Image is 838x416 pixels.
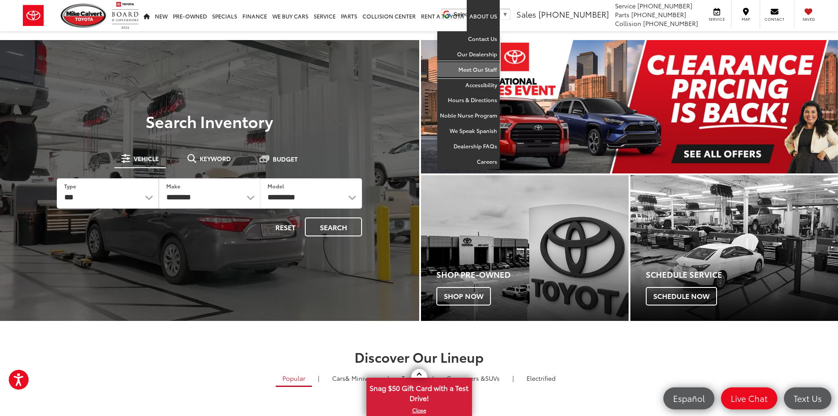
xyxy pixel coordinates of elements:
[630,175,838,321] a: Schedule Service Schedule Now
[615,1,636,10] span: Service
[367,379,471,405] span: Snag $50 Gift Card with a Test Drive!
[615,10,629,19] span: Parts
[326,371,381,386] a: Cars
[437,77,500,93] a: Accessibility
[421,175,629,321] a: Shop Pre-Owned Shop Now
[726,393,772,404] span: Live Chat
[502,11,508,18] span: ▼
[707,16,727,22] span: Service
[516,8,536,20] span: Sales
[520,371,562,386] a: Electrified
[510,374,516,383] li: |
[421,175,629,321] div: Toyota
[736,16,755,22] span: Map
[437,47,500,62] a: Our Dealership
[637,1,692,10] span: [PHONE_NUMBER]
[267,182,284,190] label: Model
[630,175,838,321] div: Toyota
[64,182,76,190] label: Type
[109,350,729,364] h2: Discover Our Lineup
[615,19,641,28] span: Collision
[345,374,375,383] span: & Minivan
[268,217,303,236] button: Reset
[134,155,159,162] span: Vehicle
[436,270,629,279] h4: Shop Pre-Owned
[437,62,500,77] a: Meet Our Staff
[663,387,714,409] a: Español
[646,270,838,279] h4: Schedule Service
[631,10,686,19] span: [PHONE_NUMBER]
[643,19,698,28] span: [PHONE_NUMBER]
[721,387,777,409] a: Live Chat
[316,374,322,383] li: |
[200,155,231,162] span: Keyword
[37,112,382,130] h3: Search Inventory
[799,16,818,22] span: Saved
[440,371,506,386] a: SUVs
[437,92,500,108] a: Hours & Directions
[437,123,500,139] a: We Speak Spanish
[789,393,826,404] span: Text Us
[437,139,500,154] a: Dealership FAQs
[669,393,709,404] span: Español
[437,154,500,169] a: Careers
[784,387,831,409] a: Text Us
[276,371,312,387] a: Popular
[305,217,362,236] button: Search
[538,8,609,20] span: [PHONE_NUMBER]
[436,287,491,306] span: Shop Now
[166,182,180,190] label: Make
[61,4,107,28] img: Mike Calvert Toyota
[646,287,717,306] span: Schedule Now
[273,156,298,162] span: Budget
[437,31,500,47] a: Contact Us
[437,108,500,123] a: Noble Nurse Program
[765,16,784,22] span: Contact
